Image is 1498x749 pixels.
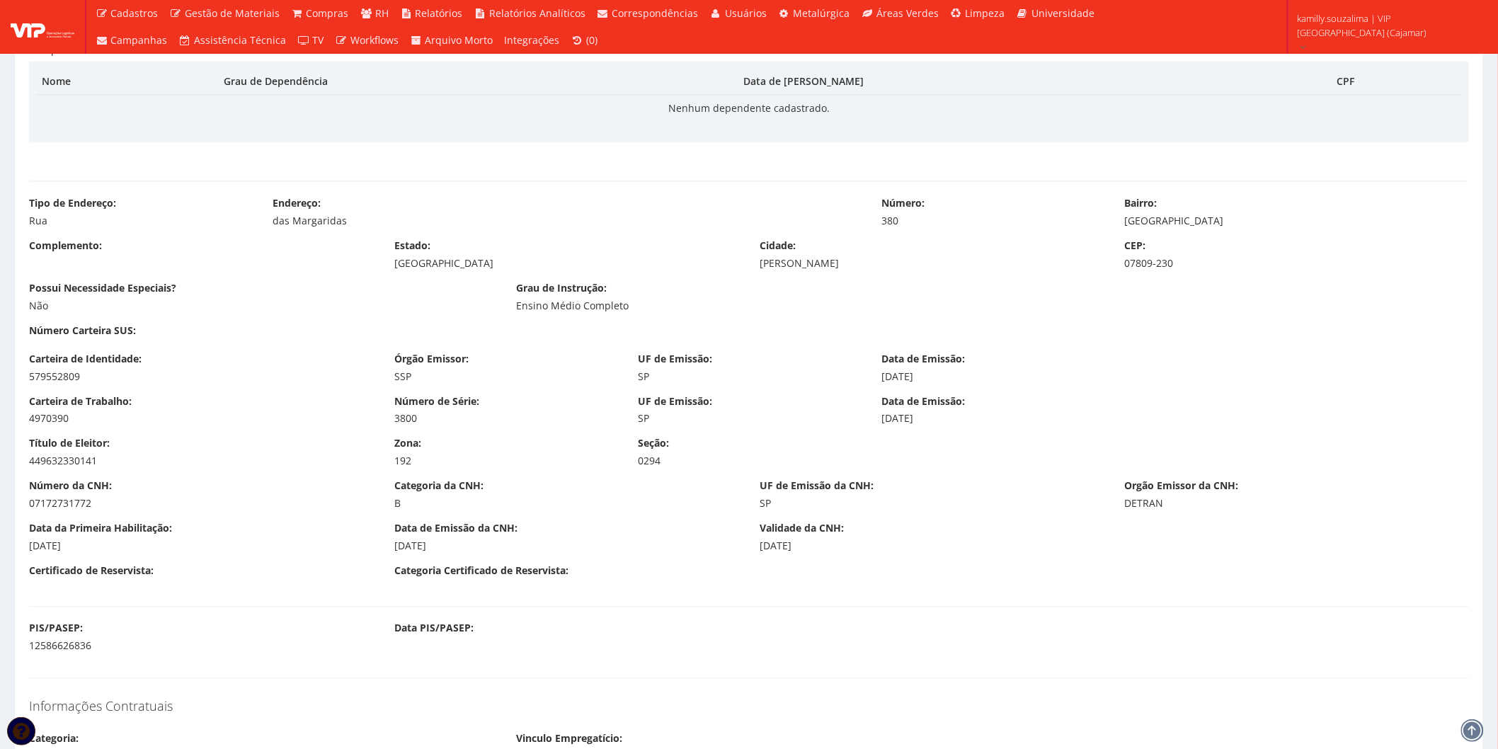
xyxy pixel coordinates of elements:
label: Título de Eleitor: [29,437,110,451]
span: Gestão de Materiais [185,6,280,20]
span: (0) [586,33,598,47]
span: Usuários [725,6,767,20]
span: Relatórios Analíticos [489,6,585,20]
a: Arquivo Morto [404,27,499,54]
span: Integrações [505,33,560,47]
label: UF de Emissão: [638,394,712,408]
span: TV [313,33,324,47]
label: Complemento: [29,239,102,253]
div: [DATE] [881,370,1104,384]
label: Categoria Certificado de Reservista: [394,564,568,578]
div: SSP [394,370,617,384]
img: logo [11,16,74,38]
div: [GEOGRAPHIC_DATA] [1125,214,1469,228]
span: RH [375,6,389,20]
label: Data de Emissão: [881,352,965,366]
label: Data de Emissão: [881,394,965,408]
label: Data PIS/PASEP: [394,622,474,636]
span: Assistência Técnica [194,33,286,47]
label: Possui Necessidade Especiais? [29,281,176,295]
div: Rua [29,214,251,228]
div: 07172731772 [29,497,373,511]
label: Tipo de Endereço: [29,196,116,210]
div: DETRAN [1125,497,1469,511]
label: Orgão Emissor da CNH: [1125,479,1239,493]
div: [DATE] [881,412,1104,426]
div: 579552809 [29,370,373,384]
div: das Margaridas [273,214,860,228]
label: Carteira de Identidade: [29,352,142,366]
label: Data da Primeira Habilitação: [29,522,172,536]
div: SP [638,370,860,384]
div: 07809-230 [1125,256,1469,270]
a: Campanhas [90,27,173,54]
label: Grau de Instrução: [516,281,607,295]
div: 449632330141 [29,454,373,469]
div: 3800 [394,412,617,426]
div: [DATE] [394,539,738,554]
label: Cidade: [760,239,796,253]
span: kamilly.souzalima | VIP [GEOGRAPHIC_DATA] (Cajamar) [1297,11,1480,40]
label: Estado: [394,239,430,253]
th: Data de [PERSON_NAME] [738,69,1331,95]
span: Áreas Verdes [876,6,939,20]
div: B [394,497,738,511]
label: Seção: [638,437,669,451]
label: PIS/PASEP: [29,622,83,636]
label: Número da CNH: [29,479,112,493]
label: Órgão Emissor: [394,352,469,366]
span: Campanhas [111,33,168,47]
label: UF de Emissão: [638,352,712,366]
a: Assistência Técnica [173,27,292,54]
label: Validade da CNH: [760,522,844,536]
div: 4970390 [29,412,373,426]
span: Compras [307,6,349,20]
a: Workflows [330,27,405,54]
div: 0294 [638,454,860,469]
div: Não [29,299,495,313]
h4: Informações Contratuais [29,700,1469,714]
label: Categoria: [29,732,79,746]
label: Certificado de Reservista: [29,564,154,578]
span: Limpeza [966,6,1005,20]
label: Categoria da CNH: [394,479,484,493]
label: Carteira de Trabalho: [29,394,132,408]
label: Zona: [394,437,421,451]
label: Bairro: [1125,196,1157,210]
div: SP [638,412,860,426]
label: CEP: [1125,239,1146,253]
label: Número Carteira SUS: [29,324,136,338]
a: Integrações [499,27,566,54]
div: SP [760,497,1104,511]
span: Relatórios [416,6,463,20]
div: [GEOGRAPHIC_DATA] [394,256,738,270]
th: CPF [1331,69,1462,95]
th: Nome [36,69,218,95]
div: 12586626836 [29,639,373,653]
div: 380 [881,214,1104,228]
a: TV [292,27,330,54]
label: Número: [881,196,925,210]
span: Cadastros [111,6,159,20]
span: Arquivo Morto [425,33,493,47]
label: Vinculo Empregatício: [516,732,622,746]
span: Correspondências [612,6,699,20]
td: Nenhum dependente cadastrado. [36,95,1462,121]
h3: Dependentes [29,36,1469,55]
label: UF de Emissão da CNH: [760,479,874,493]
div: [DATE] [29,539,373,554]
div: [PERSON_NAME] [760,256,1104,270]
label: Endereço: [273,196,321,210]
span: Universidade [1031,6,1094,20]
label: Número de Série: [394,394,479,408]
span: Workflows [350,33,399,47]
label: Data de Emissão da CNH: [394,522,518,536]
span: Metalúrgica [794,6,850,20]
div: 192 [394,454,617,469]
th: Grau de Dependência [218,69,738,95]
a: (0) [566,27,604,54]
div: [DATE] [760,539,1104,554]
div: Ensino Médio Completo [516,299,982,313]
